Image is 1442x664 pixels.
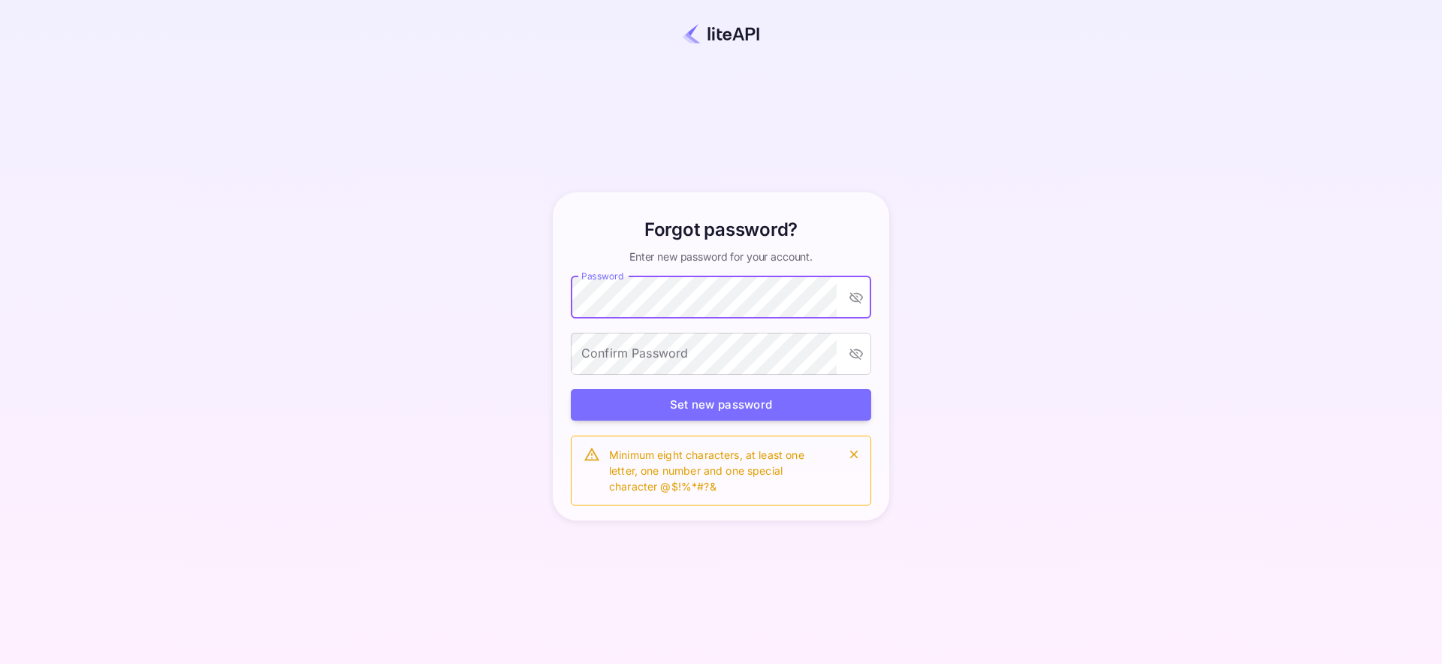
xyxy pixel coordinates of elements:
[843,340,870,367] button: toggle password visibility
[644,216,798,243] h6: Forgot password?
[843,444,864,465] button: close
[843,284,870,311] button: toggle password visibility
[629,249,813,264] p: Enter new password for your account.
[571,389,871,421] button: Set new password
[581,270,623,282] label: Password
[609,441,831,500] div: Minimum eight characters, at least one letter, one number and one special character @$!%*#?&
[681,24,761,44] img: liteapi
